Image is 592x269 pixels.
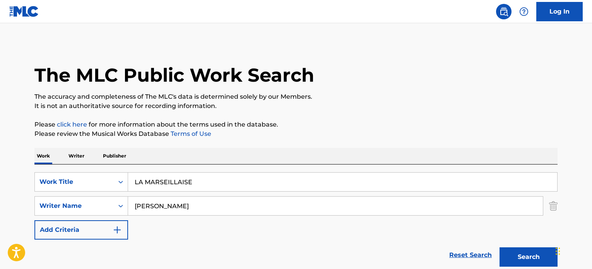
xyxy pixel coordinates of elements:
[169,130,211,137] a: Terms of Use
[34,148,52,164] p: Work
[101,148,128,164] p: Publisher
[516,4,532,19] div: Help
[113,225,122,235] img: 9d2ae6d4665cec9f34b9.svg
[499,7,508,16] img: search
[57,121,87,128] a: click here
[9,6,39,17] img: MLC Logo
[536,2,583,21] a: Log In
[66,148,87,164] p: Writer
[34,101,558,111] p: It is not an authoritative source for recording information.
[39,177,109,187] div: Work Title
[556,240,560,263] div: Drag
[553,232,592,269] iframe: Chat Widget
[39,201,109,211] div: Writer Name
[34,92,558,101] p: The accuracy and completeness of The MLC's data is determined solely by our Members.
[34,129,558,139] p: Please review the Musical Works Database
[500,247,558,267] button: Search
[34,220,128,240] button: Add Criteria
[549,196,558,216] img: Delete Criterion
[34,120,558,129] p: Please for more information about the terms used in the database.
[34,63,314,87] h1: The MLC Public Work Search
[519,7,529,16] img: help
[496,4,512,19] a: Public Search
[445,247,496,264] a: Reset Search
